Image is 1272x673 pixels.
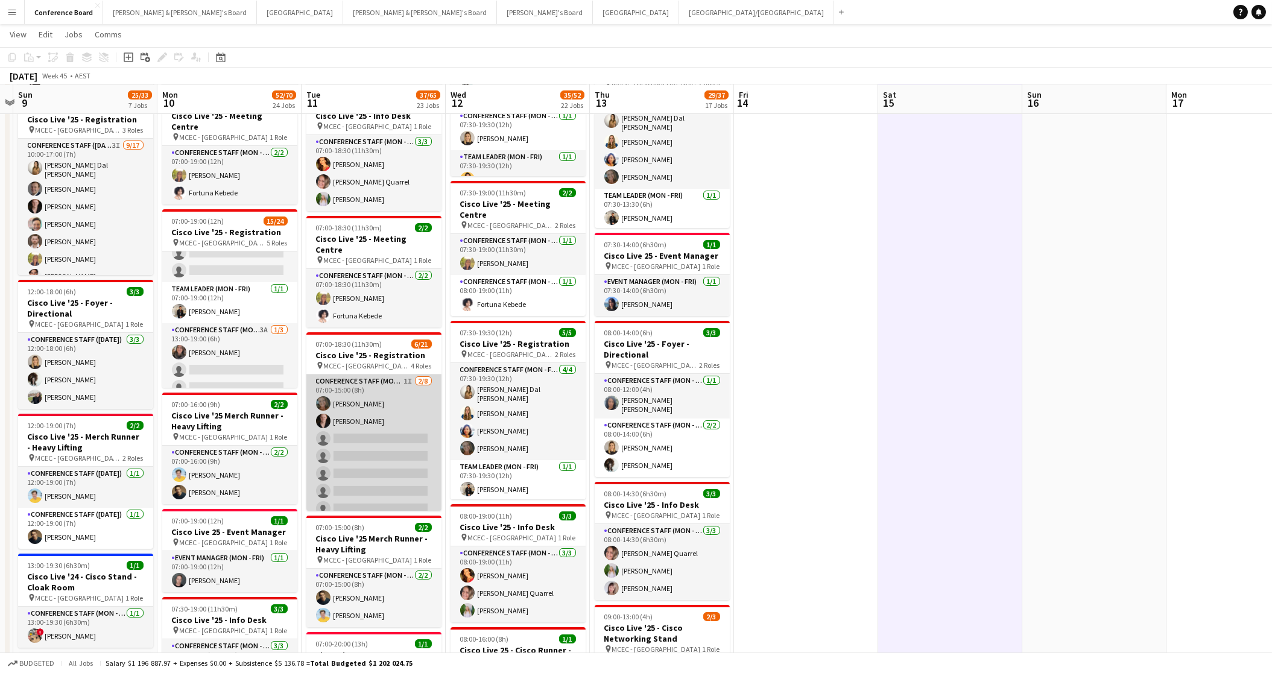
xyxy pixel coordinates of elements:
span: 3/3 [271,604,288,613]
app-job-card: 10:00-19:00 (9h)13/21Cisco Live '25 - Registration MCEC - [GEOGRAPHIC_DATA]3 RolesConference Staf... [18,96,153,275]
div: [DATE] [10,70,37,82]
span: 13 [593,96,610,110]
span: 2 Roles [123,453,144,463]
h3: Cisco Live '25 - Info Desk [306,110,441,121]
span: 07:30-19:30 (12h) [460,328,513,337]
span: 08:00-19:00 (11h) [460,511,513,520]
span: 1 Role [703,262,720,271]
app-job-card: 08:00-14:00 (6h)3/3Cisco Live '25 - Foyer - Directional MCEC - [GEOGRAPHIC_DATA]2 RolesConference... [595,321,730,477]
app-job-card: 07:30-19:30 (12h)5/5Cisco Live '25 - Registration MCEC - [GEOGRAPHIC_DATA]2 RolesConference Staff... [451,321,586,499]
h3: Cisco Live '25 - Meeting Centre [162,110,297,132]
div: Salary $1 196 887.97 + Expenses $0.00 + Subsistence $5 136.78 = [106,659,413,668]
span: 07:30-19:00 (11h30m) [172,604,238,613]
app-card-role: Conference Staff (Mon - Fri)1/108:00-12:00 (4h)[PERSON_NAME] [PERSON_NAME] [595,374,730,419]
button: [GEOGRAPHIC_DATA] [257,1,343,24]
app-job-card: 07:30-19:00 (11h30m)2/2Cisco Live '25 - Meeting Centre MCEC - [GEOGRAPHIC_DATA]2 RolesConference ... [451,181,586,316]
a: Edit [34,27,57,42]
a: View [5,27,31,42]
app-card-role: Conference Staff (Mon - Fri)1/113:00-19:30 (6h30m)![PERSON_NAME] [18,607,153,648]
span: MCEC - [GEOGRAPHIC_DATA] [36,453,123,463]
app-card-role: Conference Staff (Mon - Fri)4/407:30-13:30 (6h)[PERSON_NAME] Dal [PERSON_NAME][PERSON_NAME][PERSO... [595,92,730,189]
span: 08:00-14:00 (6h) [604,328,653,337]
span: 2/2 [271,400,288,409]
span: MCEC - [GEOGRAPHIC_DATA] [324,122,413,131]
span: 6/21 [411,340,432,349]
app-card-role: Conference Staff (Mon - Fri)3A1/313:00-19:00 (6h)[PERSON_NAME] [162,323,297,399]
span: 2/3 [703,612,720,621]
app-card-role: Conference Staff ([DATE])3/312:00-18:00 (6h)[PERSON_NAME][PERSON_NAME][PERSON_NAME] [18,333,153,409]
app-card-role: Conference Staff (Mon - Fri)1/107:30-19:00 (11h30m)[PERSON_NAME] [451,234,586,275]
span: Week 45 [40,71,70,80]
a: Jobs [60,27,87,42]
span: MCEC - [GEOGRAPHIC_DATA] [612,262,701,271]
app-card-role: Team Leader (Mon - Fri)1/107:30-19:30 (12h)[PERSON_NAME] [451,460,586,501]
span: 1 Role [270,626,288,635]
span: MCEC - [GEOGRAPHIC_DATA] [36,593,124,602]
span: 37/65 [416,90,440,100]
span: 1 Role [126,320,144,329]
div: 17 Jobs [705,101,728,110]
h3: Cisco Live '25 - Registration [451,338,586,349]
h3: Cisco Live 25 - Cisco Runner - Exec Support TL [451,645,586,666]
span: 12:00-19:00 (7h) [28,421,77,430]
span: 1 Role [270,538,288,547]
a: Comms [90,27,127,42]
app-card-role: Conference Staff (Mon - Fri)3/308:00-14:30 (6h30m)[PERSON_NAME] Quarrel[PERSON_NAME][PERSON_NAME] [595,524,730,600]
span: 17 [1169,96,1187,110]
app-job-card: 07:00-16:00 (9h)2/2Cisco Live '25 Merch Runner - Heavy Lifting MCEC - [GEOGRAPHIC_DATA]1 RoleConf... [162,393,297,504]
div: 7 Jobs [128,101,151,110]
span: 1 Role [270,432,288,441]
span: MCEC - [GEOGRAPHIC_DATA] [612,361,700,370]
span: Thu [595,89,610,100]
span: 1/1 [415,639,432,648]
span: 16 [1025,96,1042,110]
span: 2/2 [559,188,576,197]
div: 12:00-18:00 (6h)3/3Cisco Live '25 - Foyer - Directional MCEC - [GEOGRAPHIC_DATA]1 RoleConference ... [18,280,153,409]
div: AEST [75,71,90,80]
app-card-role: Conference Staff (Mon - Fri)2/207:00-15:00 (8h)[PERSON_NAME][PERSON_NAME] [306,569,441,627]
span: 29/37 [704,90,729,100]
span: 2/2 [127,421,144,430]
app-card-role: Team Leader (Mon - Fri)1/107:30-19:30 (12h)[PERSON_NAME] [451,150,586,191]
span: 07:00-20:00 (13h) [316,639,369,648]
span: 07:30-14:00 (6h30m) [604,240,667,249]
app-card-role: Conference Staff ([DATE])3I9/1710:00-17:00 (7h)[PERSON_NAME] Dal [PERSON_NAME][PERSON_NAME][PERSO... [18,139,153,463]
button: [PERSON_NAME]'s Board [497,1,593,24]
button: Conference Board [25,1,103,24]
span: 07:00-18:30 (11h30m) [316,340,382,349]
app-job-card: 07:00-18:30 (11h30m)2/2Cisco Live '25 - Meeting Centre MCEC - [GEOGRAPHIC_DATA]1 RoleConference S... [306,216,441,327]
app-job-card: 08:00-14:30 (6h30m)3/3Cisco Live '25 - Info Desk MCEC - [GEOGRAPHIC_DATA]1 RoleConference Staff (... [595,482,730,600]
span: 08:00-16:00 (8h) [460,634,509,643]
span: 1 Role [703,645,720,654]
h3: Cisco Live '25 - Info Desk [451,522,586,532]
span: 2 Roles [700,361,720,370]
span: 3/3 [559,511,576,520]
app-card-role: Conference Staff (Mon - Fri)2/207:00-18:30 (11h30m)[PERSON_NAME]Fortuna Kebede [306,269,441,327]
app-job-card: 07:00-19:00 (12h)15/24Cisco Live '25 - Registration MCEC - [GEOGRAPHIC_DATA]5 Roles Team Leader (... [162,209,297,388]
span: 2 Roles [555,350,576,359]
span: 5 Roles [267,238,288,247]
span: 52/70 [272,90,296,100]
app-job-card: 07:00-19:00 (12h)2/2Cisco Live '25 - Meeting Centre MCEC - [GEOGRAPHIC_DATA]1 RoleConference Staf... [162,93,297,204]
span: MCEC - [GEOGRAPHIC_DATA] [324,361,411,370]
h3: Cisco Live '25 - Foyer - Directional [18,297,153,319]
div: 22 Jobs [561,101,584,110]
span: 3/3 [703,489,720,498]
span: Budgeted [19,659,54,668]
span: 07:30-19:00 (11h30m) [460,188,527,197]
h3: Cisco Live '25 Merch Runner - Heavy Lifting [306,533,441,555]
span: Sun [1027,89,1042,100]
h3: Cisco Live '25 - Registration [162,227,297,238]
app-card-role: Conference Staff (Mon - Fri)2/207:00-19:00 (12h)[PERSON_NAME]Fortuna Kebede [162,146,297,204]
app-job-card: 07:00-15:00 (8h)2/2Cisco Live '25 Merch Runner - Heavy Lifting MCEC - [GEOGRAPHIC_DATA]1 RoleConf... [306,516,441,627]
span: 35/52 [560,90,584,100]
span: 1/1 [703,240,720,249]
button: Budgeted [6,657,56,670]
span: 1 Role [270,133,288,142]
span: 25/33 [128,90,152,100]
span: Edit [39,29,52,40]
div: 23 Jobs [417,101,440,110]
